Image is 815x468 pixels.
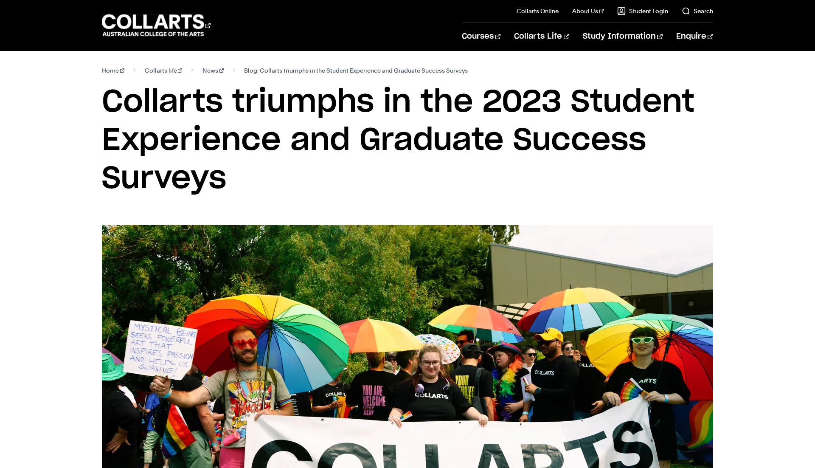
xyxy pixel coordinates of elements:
[583,23,663,51] a: Study Information
[514,23,569,51] a: Collarts Life
[617,7,668,15] a: Student Login
[572,7,604,15] a: About Us
[145,65,183,76] a: Collarts life
[517,7,559,15] a: Collarts Online
[462,23,500,51] a: Courses
[202,65,224,76] a: News
[676,23,713,51] a: Enquire
[244,65,468,76] span: Blog: Collarts triumphs in the Student Experience and Graduate Success Surveys
[102,83,713,198] h1: Collarts triumphs in the 2023 Student Experience and Graduate Success Surveys
[102,13,211,37] div: Go to homepage
[682,7,713,15] a: Search
[102,65,124,76] a: Home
